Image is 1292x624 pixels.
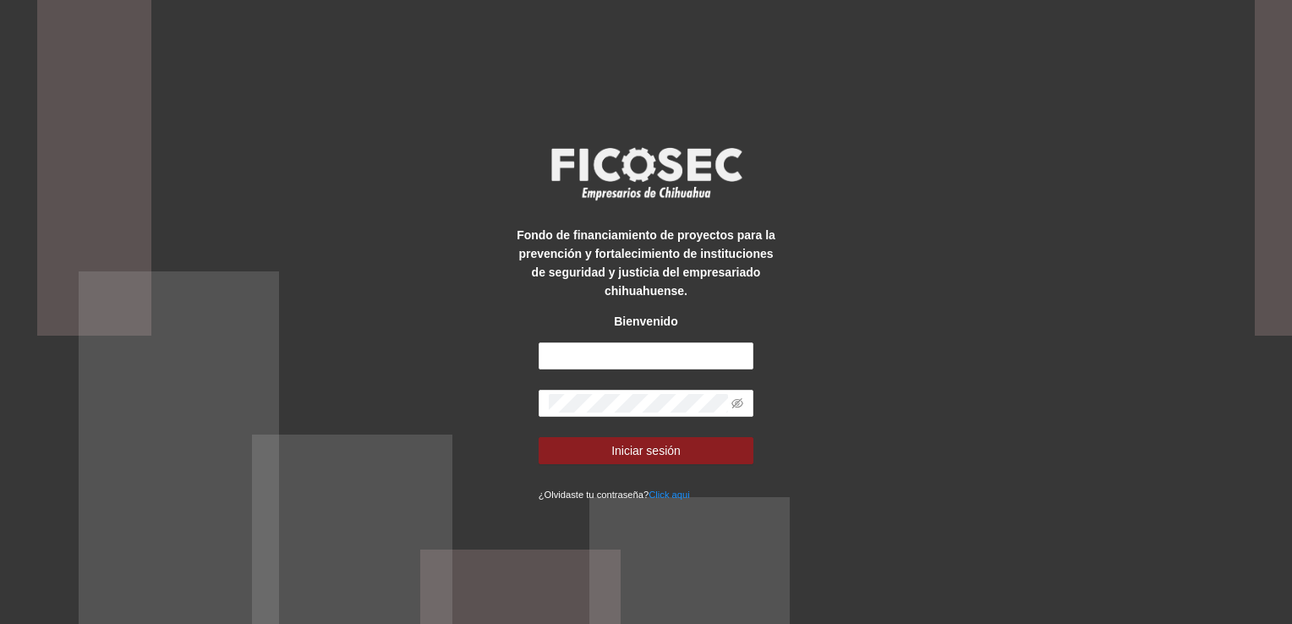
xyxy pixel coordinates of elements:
a: Click aqui [649,490,690,500]
span: Iniciar sesión [611,441,681,460]
span: eye-invisible [731,397,743,409]
small: ¿Olvidaste tu contraseña? [539,490,690,500]
strong: Bienvenido [614,315,677,328]
button: Iniciar sesión [539,437,754,464]
img: logo [540,142,752,205]
strong: Fondo de financiamiento de proyectos para la prevención y fortalecimiento de instituciones de seg... [517,228,775,298]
